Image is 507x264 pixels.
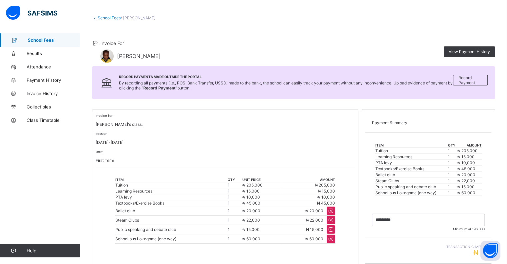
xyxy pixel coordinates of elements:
div: Ballet club [115,208,227,213]
td: 1 [227,206,242,216]
span: ₦ 0 [473,249,485,257]
span: Results [27,51,80,56]
td: Textbooks/Exercise Books [375,166,448,172]
span: ₦ 20,000 [457,172,475,177]
img: safsims [6,6,57,20]
span: ₦ 45,000 [457,166,475,171]
small: term [96,150,103,154]
span: Minimum: [372,227,485,231]
p: [PERSON_NAME]'s class. [96,122,355,127]
div: Learning Resources [115,189,227,194]
span: Record Payments Made Outside the Portal [119,75,453,79]
td: 1 [448,184,457,190]
small: session [96,131,107,136]
td: Public speaking and debate club [375,184,448,190]
span: Class Timetable [27,117,80,123]
td: Tuition [375,148,448,154]
span: ₦ 45,000 [242,201,260,206]
div: Tuition [115,183,227,188]
b: “Record Payment” [142,85,177,90]
span: ₦ 20,000 [305,208,323,213]
span: Payment History [27,77,80,83]
th: unit price [242,177,280,182]
span: / [PERSON_NAME] [121,15,155,20]
span: ₦ 15,000 [318,189,335,194]
p: [DATE]-[DATE] [96,140,355,145]
p: First Term [96,158,355,163]
span: ₦ 15,000 [242,189,260,194]
div: Public speaking and debate club [115,227,227,232]
td: Learning Resources [375,154,448,160]
span: By recording all payments (i.e., POS, Bank Transfer, USSD) made to the bank, the school can easil... [119,80,453,90]
td: 1 [448,148,457,154]
span: Invoice History [27,91,80,96]
div: Textbooks/Exercise Books [115,201,227,206]
td: 1 [227,194,242,200]
td: 1 [448,190,457,196]
span: School Fees [28,37,80,43]
small: invoice for [96,113,113,117]
span: ₦ 60,000 [305,236,323,241]
td: 1 [448,172,457,178]
button: Open asap [480,241,500,261]
td: School bus Lokogoma (one way) [375,190,448,196]
span: ₦ 10,000 [242,195,260,200]
td: 1 [227,234,242,244]
span: ₦ 22,000 [306,218,323,223]
span: ₦ 205,000 [315,183,335,188]
th: qty [227,177,242,182]
span: [PERSON_NAME] [117,53,161,59]
td: 1 [227,225,242,234]
td: 1 [227,200,242,206]
td: 1 [448,166,457,172]
th: amount [280,177,335,182]
div: PTA levy [115,195,227,200]
th: qty [448,143,457,148]
span: ₦ 15,000 [457,184,475,189]
span: ₦ 45,000 [317,201,335,206]
span: ₦ 205,000 [242,183,263,188]
span: ₦ 60,000 [457,190,475,195]
td: 1 [227,216,242,225]
th: item [115,177,227,182]
div: Steam Clubs [115,218,227,223]
span: ₦ 22,000 [242,218,260,223]
span: ₦ 15,000 [242,227,260,232]
span: ₦ 60,000 [242,236,260,241]
div: School bus Lokogoma (one way) [115,236,227,241]
td: 1 [448,160,457,166]
a: School Fees [98,15,121,20]
span: ₦ 22,000 [457,178,475,183]
td: 1 [448,154,457,160]
span: ₦ 205,000 [457,148,478,153]
td: PTA levy [375,160,448,166]
th: item [375,143,448,148]
td: Ballet club [375,172,448,178]
span: ₦ 196,000 [468,227,485,231]
span: Help [27,248,80,253]
td: 1 [227,188,242,194]
td: Steam Clubs [375,178,448,184]
span: Attendance [27,64,80,69]
span: Record Payment [458,75,482,85]
span: Invoice For [100,40,124,46]
span: ₦ 15,000 [457,154,475,159]
span: ₦ 20,000 [242,208,260,213]
span: View Payment History [449,49,490,54]
p: Payment Summary [372,120,485,125]
span: ₦ 15,000 [306,227,323,232]
td: 1 [448,178,457,184]
span: ₦ 10,000 [317,195,335,200]
th: amount [457,143,482,148]
span: Collectibles [27,104,80,109]
span: ₦ 10,000 [457,160,475,165]
span: Transaction charge [372,245,485,249]
td: 1 [227,182,242,188]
